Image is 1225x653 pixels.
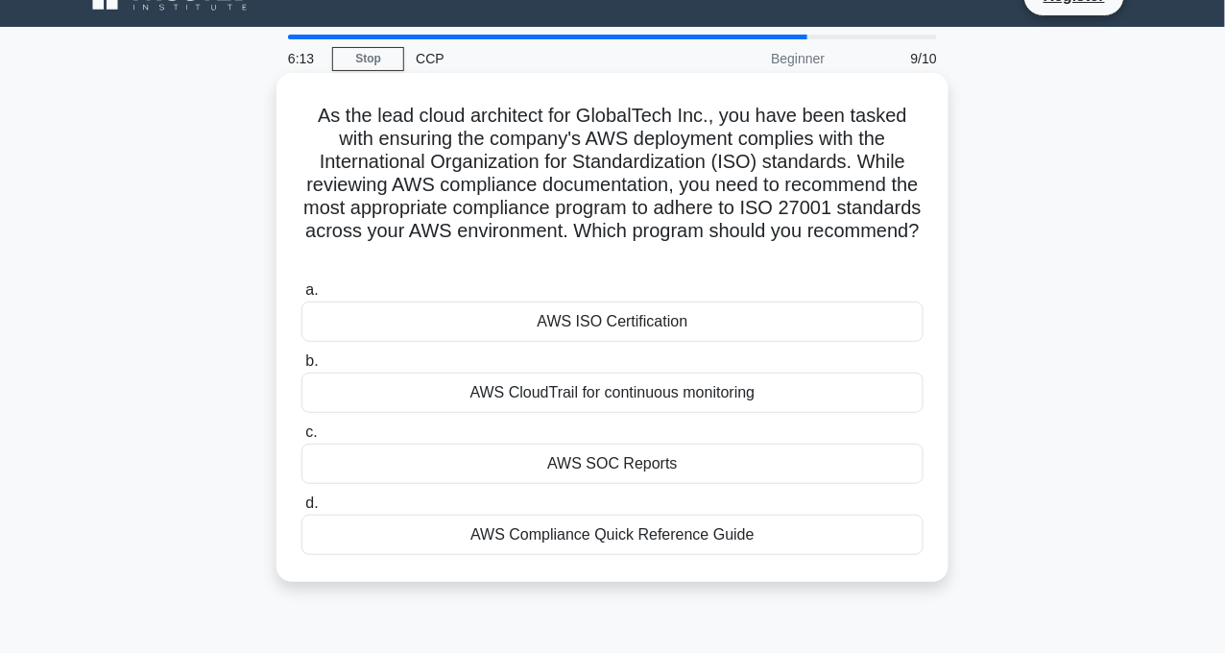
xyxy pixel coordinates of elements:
span: d. [305,495,318,511]
h5: As the lead cloud architect for GlobalTech Inc., you have been tasked with ensuring the company's... [300,104,925,267]
a: Stop [332,47,404,71]
span: b. [305,352,318,369]
div: Beginner [668,39,836,78]
div: AWS Compliance Quick Reference Guide [301,515,924,555]
span: a. [305,281,318,298]
div: 6:13 [276,39,332,78]
div: AWS SOC Reports [301,444,924,484]
div: 9/10 [836,39,949,78]
div: AWS CloudTrail for continuous monitoring [301,373,924,413]
div: CCP [404,39,668,78]
div: AWS ISO Certification [301,302,924,342]
span: c. [305,423,317,440]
